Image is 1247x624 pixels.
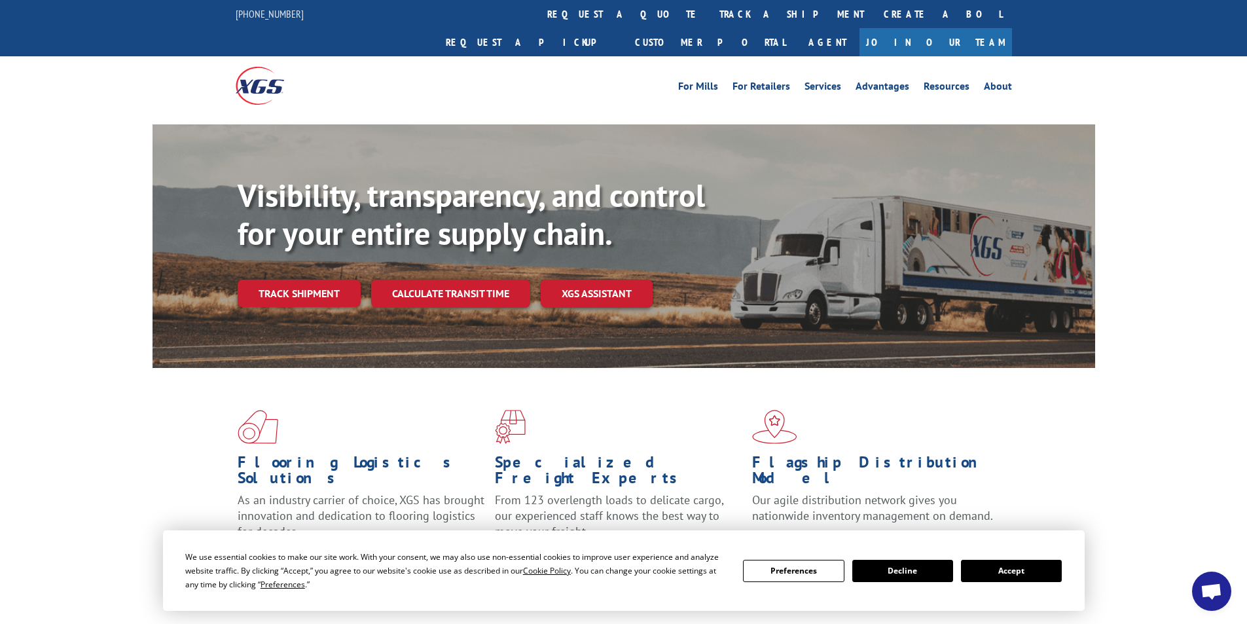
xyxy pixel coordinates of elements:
[732,81,790,96] a: For Retailers
[859,28,1012,56] a: Join Our Team
[495,454,742,492] h1: Specialized Freight Experts
[163,530,1085,611] div: Cookie Consent Prompt
[804,81,841,96] a: Services
[752,454,1000,492] h1: Flagship Distribution Model
[236,7,304,20] a: [PHONE_NUMBER]
[752,492,993,523] span: Our agile distribution network gives you nationwide inventory management on demand.
[185,550,727,591] div: We use essential cookies to make our site work. With your consent, we may also use non-essential ...
[924,81,969,96] a: Resources
[795,28,859,56] a: Agent
[238,175,705,253] b: Visibility, transparency, and control for your entire supply chain.
[261,579,305,590] span: Preferences
[752,410,797,444] img: xgs-icon-flagship-distribution-model-red
[678,81,718,96] a: For Mills
[961,560,1062,582] button: Accept
[984,81,1012,96] a: About
[371,280,530,308] a: Calculate transit time
[238,410,278,444] img: xgs-icon-total-supply-chain-intelligence-red
[238,492,484,539] span: As an industry carrier of choice, XGS has brought innovation and dedication to flooring logistics...
[743,560,844,582] button: Preferences
[856,81,909,96] a: Advantages
[238,280,361,307] a: Track shipment
[852,560,953,582] button: Decline
[625,28,795,56] a: Customer Portal
[495,492,742,551] p: From 123 overlength loads to delicate cargo, our experienced staff knows the best way to move you...
[495,410,526,444] img: xgs-icon-focused-on-flooring-red
[523,565,571,576] span: Cookie Policy
[541,280,653,308] a: XGS ASSISTANT
[436,28,625,56] a: Request a pickup
[238,454,485,492] h1: Flooring Logistics Solutions
[1192,572,1231,611] a: Open chat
